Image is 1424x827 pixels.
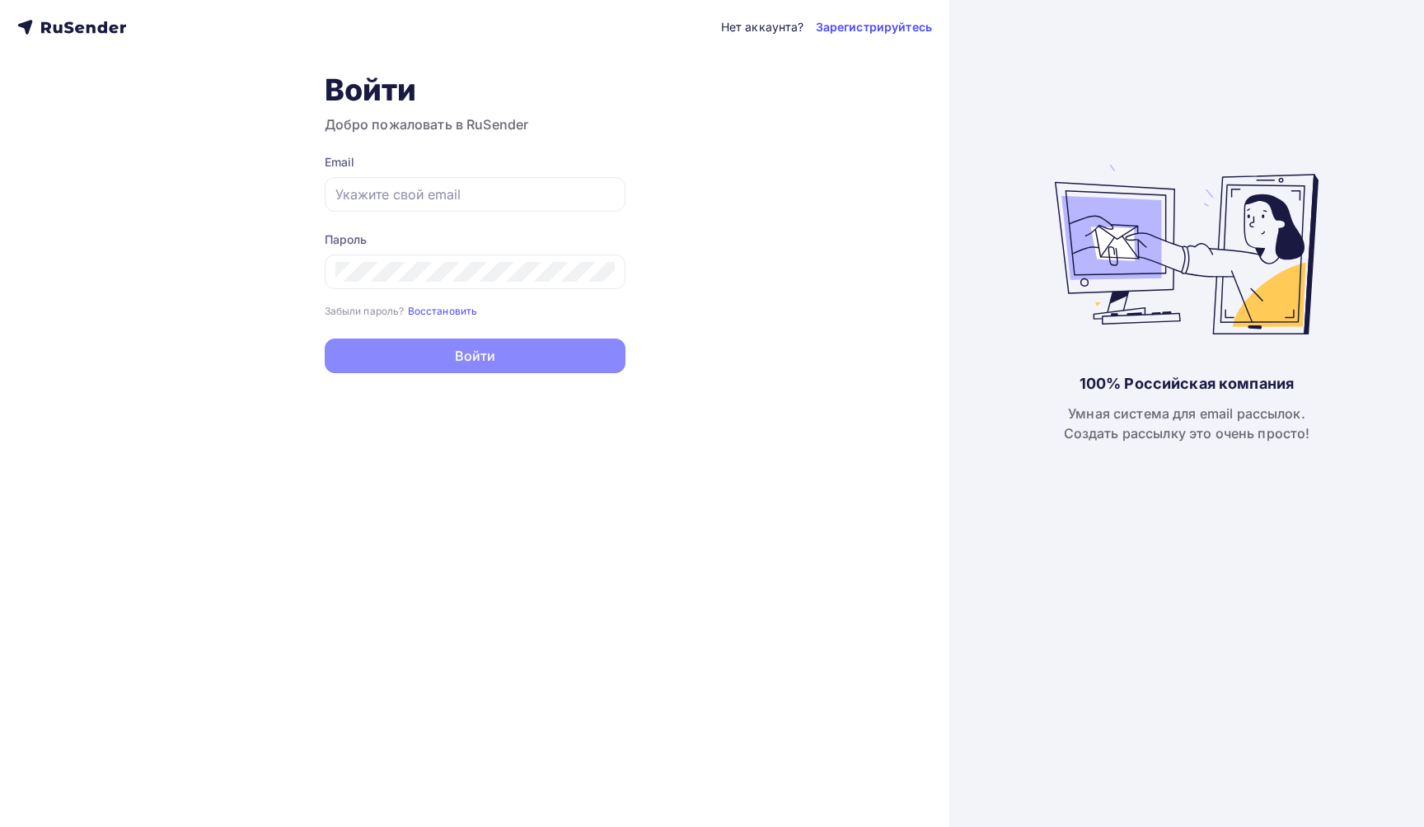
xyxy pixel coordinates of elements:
div: 100% Российская компания [1080,374,1294,394]
div: Пароль [325,231,625,248]
div: Email [325,154,625,171]
a: Восстановить [408,303,478,317]
h3: Добро пожаловать в RuSender [325,114,625,134]
small: Восстановить [408,305,478,317]
input: Укажите свой email [335,185,615,204]
button: Войти [325,339,625,373]
small: Забыли пароль? [325,305,405,317]
div: Нет аккаунта? [721,19,804,35]
div: Умная система для email рассылок. Создать рассылку это очень просто! [1064,404,1310,443]
a: Зарегистрируйтесь [816,19,932,35]
h1: Войти [325,72,625,108]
